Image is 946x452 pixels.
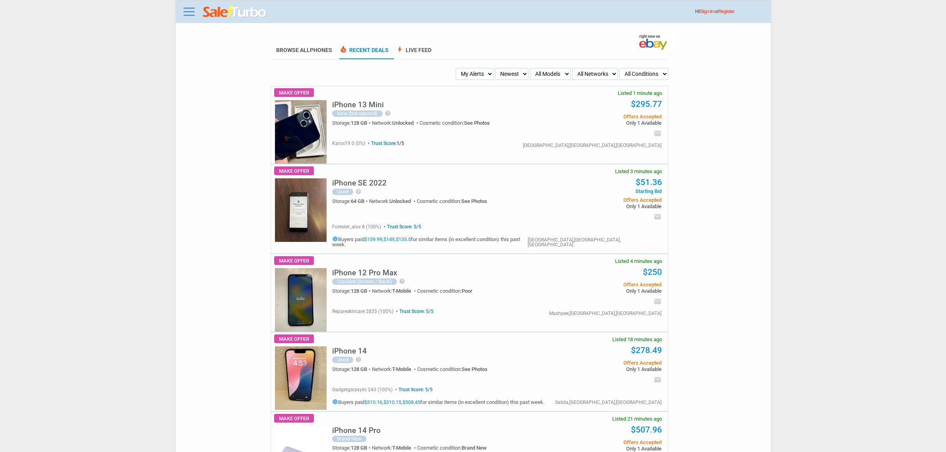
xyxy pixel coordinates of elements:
span: Make Offer [274,256,314,265]
span: Phones [310,47,332,53]
div: Storage: [332,199,369,204]
span: Offers Accepted [542,114,661,119]
span: Listed 4 minutes ago [615,259,662,264]
div: Cosmetic condition: [417,199,487,204]
div: Cosmetic condition: [417,367,488,372]
span: Only 1 Available [542,288,661,294]
span: Listed 1 minute ago [618,91,662,96]
span: Starting Bid [542,189,661,194]
span: Make Offer [274,334,314,343]
div: Brand New [332,436,366,442]
i: help [355,356,362,363]
div: Network: [372,445,417,450]
span: Offers Accepted [542,282,661,287]
a: iPhone 12 Pro Max [332,270,397,276]
div: Used [332,189,353,195]
span: 128 GB [351,120,367,126]
h5: iPhone 12 Pro Max [332,269,397,276]
div: Cosmetic condition: [420,120,490,126]
span: Make Offer [274,414,314,423]
span: 128 GB [351,288,367,294]
span: gadgetgalaxyllc 243 (100%) [332,387,393,392]
span: 64 GB [351,198,364,204]
h5: iPhone 14 [332,347,367,355]
span: Hi! [695,9,700,14]
i: email [654,297,662,305]
div: Storage: [332,120,372,126]
div: New (box opened) [332,110,383,117]
a: $159.99 [364,236,382,242]
i: email [654,376,662,384]
span: Make Offer [274,88,314,97]
h5: Buyers paid , , for similar items (in excellent condition) this past week. [332,236,528,247]
span: T-Mobile [392,288,411,294]
h5: iPhone 14 Pro [332,427,381,434]
div: [GEOGRAPHIC_DATA],[GEOGRAPHIC_DATA],[GEOGRAPHIC_DATA] [523,143,662,148]
a: $308.45 [402,399,420,405]
div: Cracked (Screen / Back) [332,278,397,285]
span: Offers Accepted [542,197,661,203]
div: Cosmetic condition: [417,288,472,294]
a: iPhone 13 Mini [332,102,384,108]
a: iPhone SE 2022 [332,181,387,187]
div: Mashpee,[GEOGRAPHIC_DATA],[GEOGRAPHIC_DATA] [549,311,662,316]
div: Storage: [332,445,372,450]
h5: iPhone 13 Mini [332,101,384,108]
span: 128 GB [351,445,367,451]
a: $149 [383,236,395,242]
span: T-Mobile [392,445,411,451]
a: $135.5 [396,236,411,242]
a: $51.36 [636,178,662,187]
i: help [355,188,362,195]
a: $295.77 [631,99,662,109]
span: Poor [462,288,472,294]
div: Network: [369,199,417,204]
a: $507.96 [631,425,662,435]
a: iPhone 14 Pro [332,428,381,434]
span: See Photos [462,366,488,372]
span: Listed 21 minutes ago [612,416,662,421]
span: forester_alov 8 (100%) [332,224,381,230]
a: iPhone 14 [332,349,367,355]
span: Only 1 Available [542,120,661,126]
span: Trust Score: 5/5 [382,224,421,230]
a: $250 [643,267,662,277]
a: $278.49 [631,346,662,355]
span: Unlocked [389,198,411,204]
div: Storage: [332,288,372,294]
span: Offers Accepted [542,360,661,365]
div: [GEOGRAPHIC_DATA],[GEOGRAPHIC_DATA],[GEOGRAPHIC_DATA] [528,238,662,247]
img: saleturbo.com - Online Deals and Discount Coupons [203,5,267,19]
a: local_fire_departmentRecent Deals [339,47,389,59]
span: 1/5 [397,141,404,146]
div: Salida,[GEOGRAPHIC_DATA],[GEOGRAPHIC_DATA] [555,400,662,405]
h5: Buyers paid , , for similar items (in excellent condition) this past week. [332,399,544,405]
span: Listed 18 minutes ago [612,337,662,342]
span: repareskincare 2835 (100%) [332,309,393,314]
span: Trust Score: 5/5 [394,387,433,392]
i: help [385,110,391,116]
a: Sign In [700,9,714,14]
span: bolt [396,45,404,53]
span: Only 1 Available [542,367,661,372]
span: Only 1 Available [542,204,661,209]
i: info [332,236,338,242]
div: Network: [372,367,417,372]
div: Storage: [332,367,372,372]
i: email [654,213,662,221]
span: Only 1 Available [542,446,661,451]
i: email [654,129,662,137]
span: Trust Score: 5/5 [395,309,433,314]
a: Browse AllPhones [276,47,332,53]
div: Cosmetic condition: [417,445,487,450]
a: $310.15 [383,399,401,405]
div: Network: [372,288,417,294]
span: or [714,9,734,14]
h5: iPhone SE 2022 [332,179,387,187]
i: help [399,278,405,284]
span: 128 GB [351,366,367,372]
span: karos19 0 (0%) [332,141,365,146]
img: s-l225.jpg [275,178,327,242]
span: Offers Accepted [542,440,661,445]
div: Network: [372,120,420,126]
